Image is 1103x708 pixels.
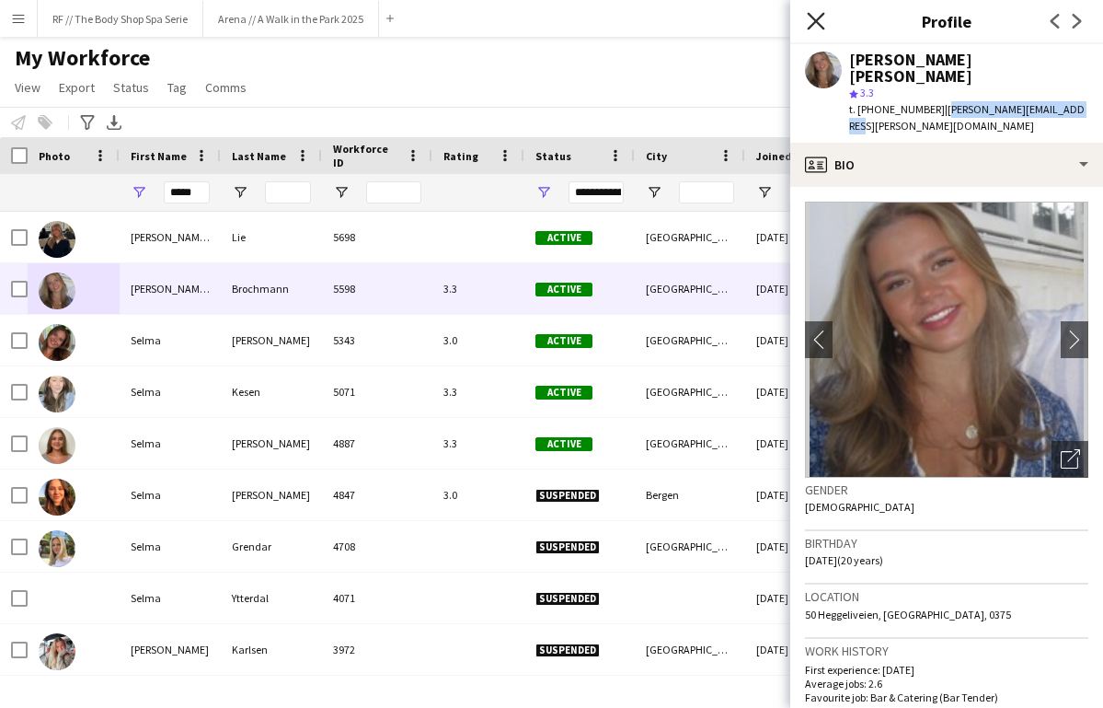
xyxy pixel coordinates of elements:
[535,231,592,245] span: Active
[333,184,350,201] button: Open Filter Menu
[745,470,856,520] div: [DATE]
[322,624,432,675] div: 3972
[322,521,432,572] div: 4708
[39,479,75,516] img: Selma Winther
[15,79,40,96] span: View
[322,573,432,623] div: 4071
[39,427,75,464] img: Selma Finne
[805,643,1088,659] h3: Work history
[103,111,125,133] app-action-btn: Export XLSX
[366,181,421,203] input: Workforce ID Filter Input
[443,149,478,163] span: Rating
[205,79,247,96] span: Comms
[322,418,432,469] div: 4887
[535,644,600,657] span: Suspended
[805,482,1088,498] h3: Gender
[805,535,1088,551] h3: Birthday
[745,521,856,572] div: [DATE]
[745,263,856,314] div: [DATE]
[805,588,1088,605] h3: Location
[221,315,322,366] div: [PERSON_NAME]
[221,624,322,675] div: Karlsen
[120,263,221,314] div: [PERSON_NAME] [PERSON_NAME]
[120,315,221,366] div: Selma
[679,181,734,203] input: City Filter Input
[221,573,322,623] div: Ytterdal
[805,553,883,567] span: [DATE] (20 years)
[167,79,187,96] span: Tag
[756,149,792,163] span: Joined
[535,489,600,503] span: Suspended
[805,500,914,514] span: [DEMOGRAPHIC_DATA]
[535,334,592,348] span: Active
[849,102,945,116] span: t. [PHONE_NUMBER]
[39,273,75,309] img: Selma Louisa Brochmann
[265,181,311,203] input: Last Name Filter Input
[120,624,221,675] div: [PERSON_NAME]
[15,44,150,72] span: My Workforce
[805,677,1088,691] p: Average jobs: 2.6
[164,181,210,203] input: First Name Filter Input
[805,202,1088,478] img: Crew avatar or photo
[860,86,874,99] span: 3.3
[432,470,524,520] div: 3.0
[120,521,221,572] div: Selma
[805,691,1088,704] p: Favourite job: Bar & Catering (Bar Tender)
[221,263,322,314] div: Brochmann
[333,142,399,169] span: Workforce ID
[52,75,102,99] a: Export
[535,283,592,296] span: Active
[113,79,149,96] span: Status
[198,75,254,99] a: Comms
[535,592,600,606] span: Suspended
[635,366,745,417] div: [GEOGRAPHIC_DATA]
[805,663,1088,677] p: First experience: [DATE]
[39,221,75,258] img: Selma Louise Gimse Lie
[635,315,745,366] div: [GEOGRAPHIC_DATA]
[120,212,221,262] div: [PERSON_NAME] [PERSON_NAME]
[39,324,75,361] img: Selma Walstad
[120,573,221,623] div: Selma
[635,212,745,262] div: [GEOGRAPHIC_DATA]
[756,184,773,201] button: Open Filter Menu
[805,608,1011,621] span: 50 Heggeliveien, [GEOGRAPHIC_DATA], 0375
[635,521,745,572] div: [GEOGRAPHIC_DATA]
[849,102,1085,133] span: | [PERSON_NAME][EMAIL_ADDRESS][PERSON_NAME][DOMAIN_NAME]
[232,184,248,201] button: Open Filter Menu
[131,184,147,201] button: Open Filter Menu
[38,1,203,37] button: RF // The Body Shop Spa Serie
[203,1,379,37] button: Arena // A Walk in the Park 2025
[745,212,856,262] div: [DATE]
[39,530,75,567] img: Selma Grendar
[432,418,524,469] div: 3.3
[39,149,70,163] span: Photo
[322,366,432,417] div: 5071
[131,149,187,163] span: First Name
[221,212,322,262] div: Lie
[120,470,221,520] div: Selma
[646,149,667,163] span: City
[635,470,745,520] div: Bergen
[59,79,95,96] span: Export
[76,111,98,133] app-action-btn: Advanced filters
[232,149,286,163] span: Last Name
[432,366,524,417] div: 3.3
[7,75,48,99] a: View
[635,624,745,675] div: [GEOGRAPHIC_DATA]
[432,263,524,314] div: 3.3
[789,181,844,203] input: Joined Filter Input
[745,418,856,469] div: [DATE]
[120,418,221,469] div: Selma
[120,366,221,417] div: Selma
[39,633,75,670] img: Selma Gudim Karlsen
[745,315,856,366] div: [DATE]
[160,75,194,99] a: Tag
[432,315,524,366] div: 3.0
[535,540,600,554] span: Suspended
[39,376,75,412] img: Selma Kesen
[535,149,571,163] span: Status
[745,624,856,675] div: [DATE]
[322,212,432,262] div: 5698
[221,366,322,417] div: Kesen
[635,418,745,469] div: [GEOGRAPHIC_DATA]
